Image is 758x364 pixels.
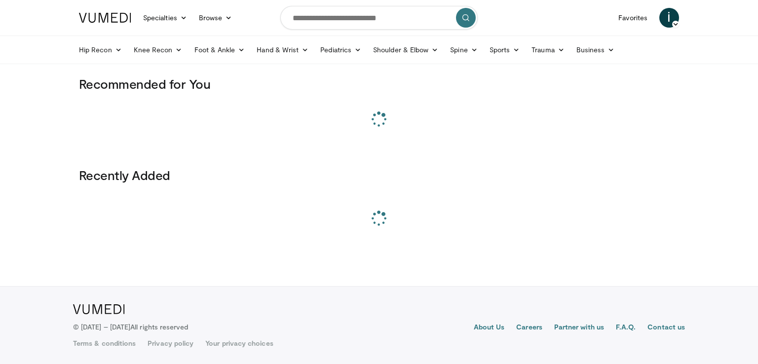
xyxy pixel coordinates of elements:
img: VuMedi Logo [79,13,131,23]
input: Search topics, interventions [280,6,478,30]
img: VuMedi Logo [73,304,125,314]
a: Your privacy choices [205,338,273,348]
a: Hip Recon [73,40,128,60]
a: Partner with us [554,322,604,334]
a: Careers [516,322,542,334]
h3: Recently Added [79,167,679,183]
a: Privacy policy [148,338,193,348]
a: Foot & Ankle [189,40,251,60]
a: Knee Recon [128,40,189,60]
a: Browse [193,8,238,28]
a: Shoulder & Elbow [367,40,444,60]
p: © [DATE] – [DATE] [73,322,189,332]
a: Favorites [612,8,653,28]
a: Spine [444,40,483,60]
a: About Us [474,322,505,334]
a: İ [659,8,679,28]
a: Contact us [647,322,685,334]
a: Terms & conditions [73,338,136,348]
a: Trauma [526,40,570,60]
a: Specialties [137,8,193,28]
a: Sports [484,40,526,60]
a: Business [570,40,621,60]
a: Hand & Wrist [251,40,314,60]
a: F.A.Q. [616,322,636,334]
span: All rights reserved [130,323,188,331]
h3: Recommended for You [79,76,679,92]
a: Pediatrics [314,40,367,60]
